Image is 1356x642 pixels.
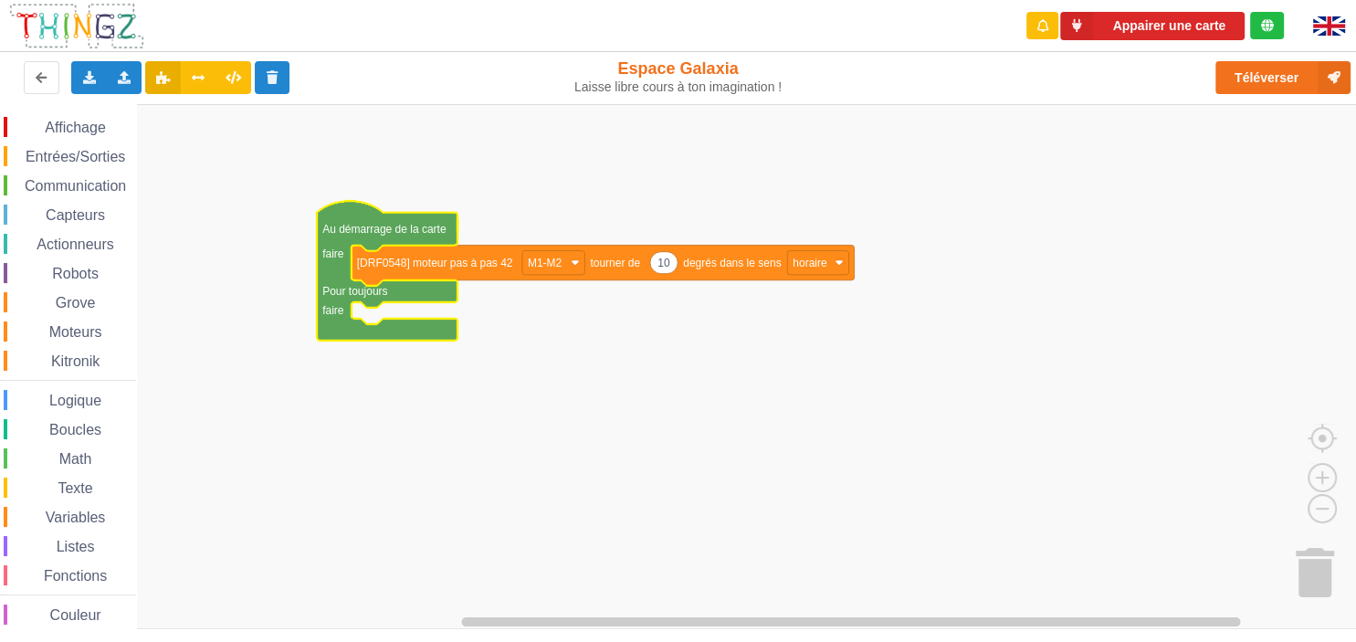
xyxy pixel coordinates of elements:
[55,480,95,496] span: Texte
[590,257,640,269] text: tourner de
[528,257,562,269] text: M1-M2
[47,607,104,623] span: Couleur
[48,353,102,369] span: Kitronik
[322,247,344,259] text: faire
[42,120,108,135] span: Affichage
[1250,12,1284,39] div: Tu es connecté au serveur de création de Thingz
[322,222,447,235] text: Au démarrage de la carte
[23,149,128,164] span: Entrées/Sorties
[1313,16,1345,36] img: gb.png
[657,257,670,269] text: 10
[8,2,145,50] img: thingz_logo.png
[54,539,98,554] span: Listes
[41,568,110,584] span: Fonctions
[1060,12,1245,40] button: Appairer une carte
[562,58,794,95] div: Espace Galaxia
[683,257,781,269] text: degrés dans le sens
[53,295,99,310] span: Grove
[34,237,117,252] span: Actionneurs
[47,324,105,340] span: Moteurs
[793,257,827,269] text: horaire
[47,393,104,408] span: Logique
[322,285,387,298] text: Pour toujours
[1215,61,1351,94] button: Téléverser
[43,510,109,525] span: Variables
[357,257,513,269] text: [DRF0548] moteur pas à pas 42
[322,304,344,317] text: faire
[43,207,108,223] span: Capteurs
[22,178,129,194] span: Communication
[562,79,794,95] div: Laisse libre cours à ton imagination !
[57,451,95,467] span: Math
[47,422,104,437] span: Boucles
[49,266,101,281] span: Robots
